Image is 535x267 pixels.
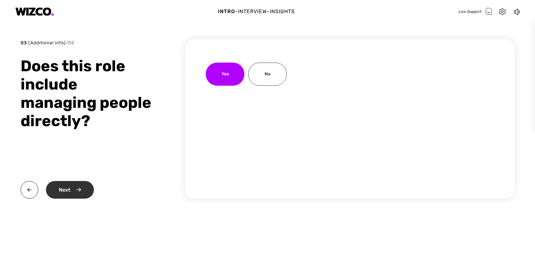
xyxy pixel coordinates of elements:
[66,40,75,46] span: / 05
[206,63,244,86] div: Yes
[27,40,66,46] span: (Additional info)
[270,8,295,15] div: Insights
[15,7,54,16] img: logo
[235,8,238,15] div: -
[248,63,287,86] div: No
[21,39,75,46] div: 03
[21,181,38,199] img: back
[218,8,235,15] div: Intro
[267,8,270,15] div: -
[21,57,156,130] div: Does this role include managing people directly?
[238,8,267,15] div: Interview
[46,181,94,199] div: Next
[458,8,492,15] div: Live Support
